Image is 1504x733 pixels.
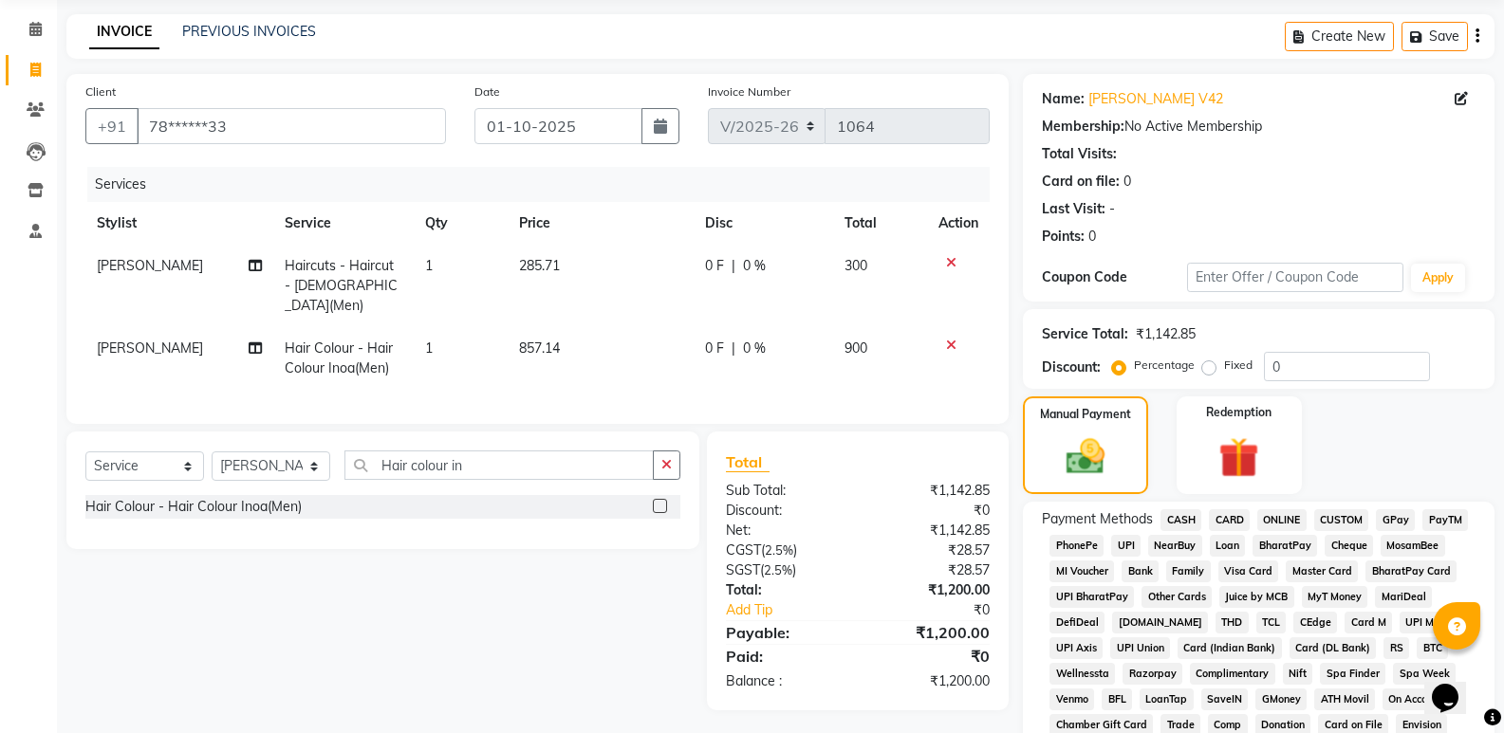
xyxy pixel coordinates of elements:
div: Hair Colour - Hair Colour Inoa(Men) [85,497,302,517]
span: CARD [1209,509,1250,531]
span: GMoney [1255,688,1307,710]
span: Loan [1210,535,1246,557]
label: Client [85,83,116,101]
iframe: chat widget [1424,657,1485,714]
a: PREVIOUS INVOICES [182,23,316,40]
span: SGST [726,561,760,578]
span: PhonePe [1049,535,1104,557]
button: Apply [1411,264,1465,292]
img: _cash.svg [1054,434,1117,479]
a: INVOICE [89,15,159,49]
th: Qty [414,202,508,245]
div: Net: [712,521,858,541]
span: Juice by MCB [1219,586,1294,608]
span: MI Voucher [1049,560,1114,582]
div: ₹28.57 [858,541,1004,560]
span: ATH Movil [1314,688,1375,710]
span: 0 % [743,256,766,276]
span: LoanTap [1140,688,1194,710]
span: Hair Colour - Hair Colour Inoa(Men) [285,339,393,376]
span: 0 F [705,256,724,276]
th: Disc [694,202,834,245]
span: CEdge [1293,612,1337,633]
div: Name: [1042,89,1085,109]
span: Nift [1283,663,1313,685]
span: On Account [1383,688,1449,710]
div: ₹1,142.85 [1136,324,1196,344]
div: Last Visit: [1042,199,1105,219]
span: 1 [425,257,433,274]
span: TCL [1256,612,1287,633]
span: Master Card [1286,560,1358,582]
input: Search or Scan [344,450,654,480]
div: Sub Total: [712,481,858,501]
span: Spa Finder [1320,663,1385,685]
span: 2.5% [764,562,792,577]
div: Card on file: [1042,172,1120,192]
span: Card (DL Bank) [1290,637,1377,659]
span: 857.14 [519,339,560,357]
span: UPI Axis [1049,637,1103,659]
span: Bank [1122,560,1159,582]
span: CGST [726,541,761,559]
span: Razorpay [1123,663,1182,685]
span: PayTM [1422,509,1468,531]
div: ₹1,142.85 [858,521,1004,541]
div: - [1109,199,1115,219]
a: Add Tip [712,600,882,620]
span: | [732,256,735,276]
div: ₹1,200.00 [858,580,1004,600]
div: Service Total: [1042,324,1128,344]
button: Create New [1285,22,1394,51]
span: RS [1383,637,1409,659]
span: BharatPay Card [1365,560,1457,582]
span: UPI BharatPay [1049,586,1134,608]
span: BharatPay [1253,535,1317,557]
img: _gift.svg [1206,432,1272,483]
div: ₹1,200.00 [858,621,1004,644]
span: 0 % [743,339,766,358]
input: Search by Name/Mobile/Email/Code [137,108,446,144]
button: Save [1402,22,1468,51]
th: Action [927,202,990,245]
span: 0 F [705,339,724,358]
span: 2.5% [765,542,793,558]
span: THD [1216,612,1249,633]
span: MariDeal [1375,586,1432,608]
span: 900 [845,339,867,357]
div: 0 [1123,172,1131,192]
label: Redemption [1206,404,1272,421]
div: Coupon Code [1042,267,1186,287]
input: Enter Offer / Coupon Code [1187,263,1403,292]
span: NearBuy [1148,535,1202,557]
span: BFL [1102,688,1132,710]
div: ( ) [712,541,858,560]
span: | [732,339,735,358]
span: SaveIN [1201,688,1249,710]
label: Manual Payment [1040,406,1131,423]
a: [PERSON_NAME] V42 [1088,89,1223,109]
div: ₹28.57 [858,560,1004,580]
th: Price [508,202,694,245]
div: Paid: [712,645,858,668]
div: ₹1,200.00 [858,671,1004,691]
div: Membership: [1042,117,1124,137]
span: Spa Week [1393,663,1456,685]
span: Venmo [1049,688,1094,710]
div: ₹1,142.85 [858,481,1004,501]
span: 285.71 [519,257,560,274]
span: Payment Methods [1042,509,1153,529]
span: [PERSON_NAME] [97,339,203,357]
span: Total [726,452,770,472]
span: CUSTOM [1314,509,1369,531]
th: Stylist [85,202,273,245]
span: 300 [845,257,867,274]
div: Points: [1042,227,1085,247]
label: Date [474,83,500,101]
div: 0 [1088,227,1096,247]
div: Discount: [1042,357,1101,377]
span: Wellnessta [1049,663,1115,685]
span: UPI M [1400,612,1440,633]
div: Payable: [712,621,858,644]
th: Service [273,202,414,245]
